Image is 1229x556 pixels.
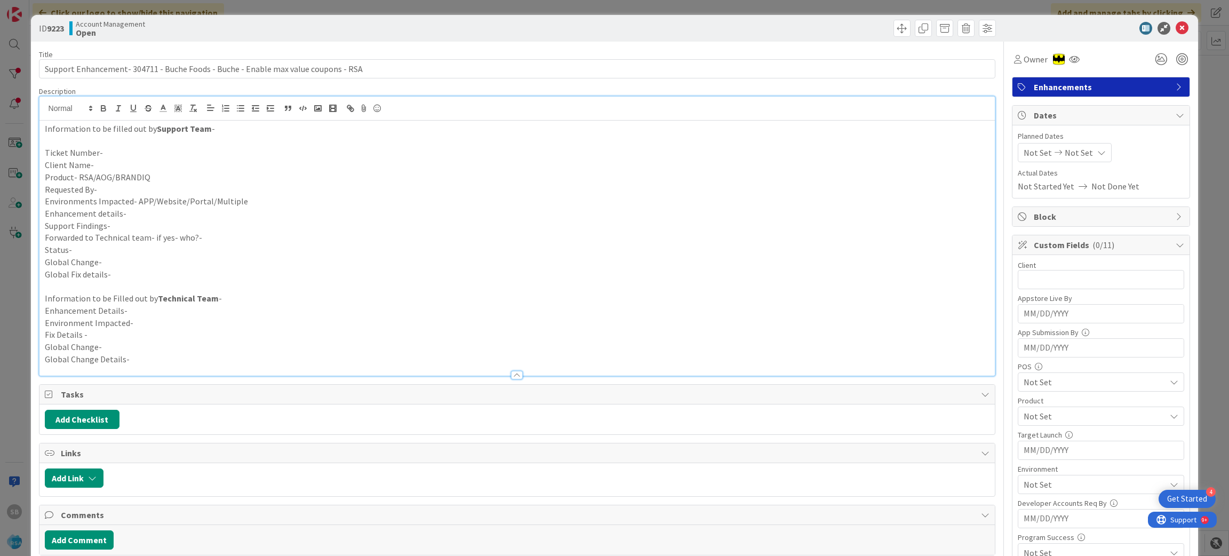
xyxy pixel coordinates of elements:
[39,22,64,35] span: ID
[45,195,990,208] p: Environments Impacted- APP/Website/Portal/Multiple
[1018,329,1184,336] div: App Submission By
[1034,210,1170,223] span: Block
[1024,478,1166,491] span: Not Set
[45,410,119,429] button: Add Checklist
[45,220,990,232] p: Support Findings-
[45,292,990,305] p: Information to be Filled out by -
[45,208,990,220] p: Enhancement details-
[45,159,990,171] p: Client Name-
[45,184,990,196] p: Requested By-
[45,317,990,329] p: Environment Impacted-
[47,23,64,34] b: 9223
[1159,490,1216,508] div: Open Get Started checklist, remaining modules: 4
[1065,146,1093,159] span: Not Set
[1018,131,1184,142] span: Planned Dates
[1018,499,1184,507] div: Developer Accounts Req By
[45,256,990,268] p: Global Change-
[1024,53,1048,66] span: Owner
[45,232,990,244] p: Forwarded to Technical team- if yes- who?-
[1018,295,1184,302] div: Appstore Live By
[1091,180,1139,193] span: Not Done Yet
[1034,109,1170,122] span: Dates
[45,171,990,184] p: Product- RSA/AOG/BRANDIQ
[39,86,76,96] span: Description
[1024,410,1166,423] span: Not Set
[76,28,145,37] b: Open
[1024,441,1178,459] input: MM/DD/YYYY
[1018,397,1184,404] div: Product
[1034,81,1170,93] span: Enhancements
[1034,239,1170,251] span: Custom Fields
[61,447,976,459] span: Links
[45,341,990,353] p: Global Change-
[76,20,145,28] span: Account Management
[45,530,114,550] button: Add Comment
[61,388,976,401] span: Tasks
[1167,494,1207,504] div: Get Started
[158,293,219,304] strong: Technical Team
[45,244,990,256] p: Status-
[1018,534,1184,541] div: Program Success
[45,268,990,281] p: Global Fix details-
[157,123,212,134] strong: Support Team
[45,353,990,366] p: Global Change Details-
[1018,260,1036,270] label: Client
[1206,487,1216,497] div: 4
[45,329,990,341] p: Fix Details -
[1024,339,1178,357] input: MM/DD/YYYY
[45,123,990,135] p: Information to be filled out by -
[54,4,59,13] div: 9+
[45,468,103,488] button: Add Link
[61,509,976,521] span: Comments
[39,50,53,59] label: Title
[1024,146,1052,159] span: Not Set
[22,2,49,14] span: Support
[1018,465,1184,473] div: Environment
[45,305,990,317] p: Enhancement Details-
[1092,240,1114,250] span: ( 0/11 )
[1018,180,1074,193] span: Not Started Yet
[39,59,996,78] input: type card name here...
[1053,53,1065,65] img: AC
[1018,168,1184,179] span: Actual Dates
[45,147,990,159] p: Ticket Number-
[1024,510,1178,528] input: MM/DD/YYYY
[1024,376,1166,388] span: Not Set
[1018,363,1184,370] div: POS
[1024,305,1178,323] input: MM/DD/YYYY
[1018,431,1184,439] div: Target Launch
